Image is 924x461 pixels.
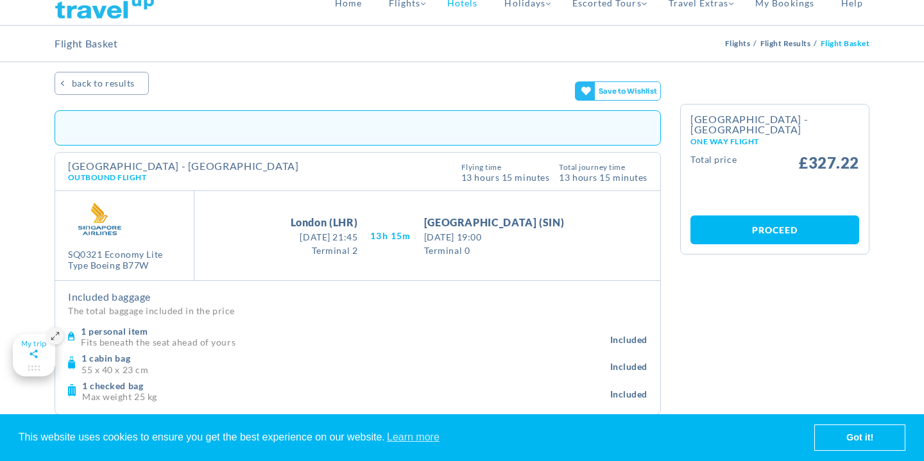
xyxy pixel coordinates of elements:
[291,230,358,244] span: [DATE] 21:45
[55,72,149,95] a: BACK TO RESULTS
[821,26,869,62] li: Flight Basket
[81,353,610,364] h4: 1 cabin bag
[81,337,610,346] p: Fits beneath the seat ahead of yours
[68,290,647,303] h4: Included baggage
[68,172,146,182] span: Outbound Flight
[610,388,647,401] span: Included
[81,326,610,337] h4: 1 personal item
[690,114,859,146] h2: [GEOGRAPHIC_DATA] - [GEOGRAPHIC_DATA]
[81,364,610,374] p: 55 x 40 x 23 cm
[68,303,647,318] p: The total baggage included in the price
[424,230,565,244] span: [DATE] 19:00
[291,215,358,230] span: London (LHR)
[385,428,441,447] a: learn more about cookies
[815,425,905,451] a: dismiss cookie message
[690,155,737,171] small: Total Price
[68,201,132,238] img: SQ.png
[575,81,662,101] gamitee-button: Get your friends' opinions
[13,334,55,376] gamitee-floater-minimize-handle: Maximize
[82,380,610,392] h4: 1 checked bag
[68,249,163,260] div: SQ0321 Economy Lite
[559,163,647,171] span: Total Journey Time
[799,155,859,171] span: £327.22
[55,26,118,62] h2: Flight Basket
[72,72,135,95] span: BACK TO RESULTS
[690,215,859,244] a: Proceed
[82,391,610,401] p: Max weight 25 kg
[68,161,299,171] h4: [GEOGRAPHIC_DATA] - [GEOGRAPHIC_DATA]
[690,138,859,146] small: One way Flight
[725,38,753,48] a: Flights
[461,163,550,171] span: Flying Time
[559,171,647,182] span: 13 hours 15 Minutes
[55,110,661,146] div: Embedded experience
[19,428,814,447] span: This website uses cookies to ensure you get the best experience on our website.
[610,333,647,346] span: Included
[291,244,358,257] span: Terminal 2
[690,180,859,203] iframe: PayPal Message 1
[424,215,565,230] span: [GEOGRAPHIC_DATA] (SIN)
[760,38,814,48] a: Flight Results
[424,244,565,257] span: Terminal 0
[370,230,411,242] span: 13H 15M
[461,171,550,182] span: 13 Hours 15 Minutes
[610,360,647,373] span: Included
[68,260,163,271] div: Type Boeing B77W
